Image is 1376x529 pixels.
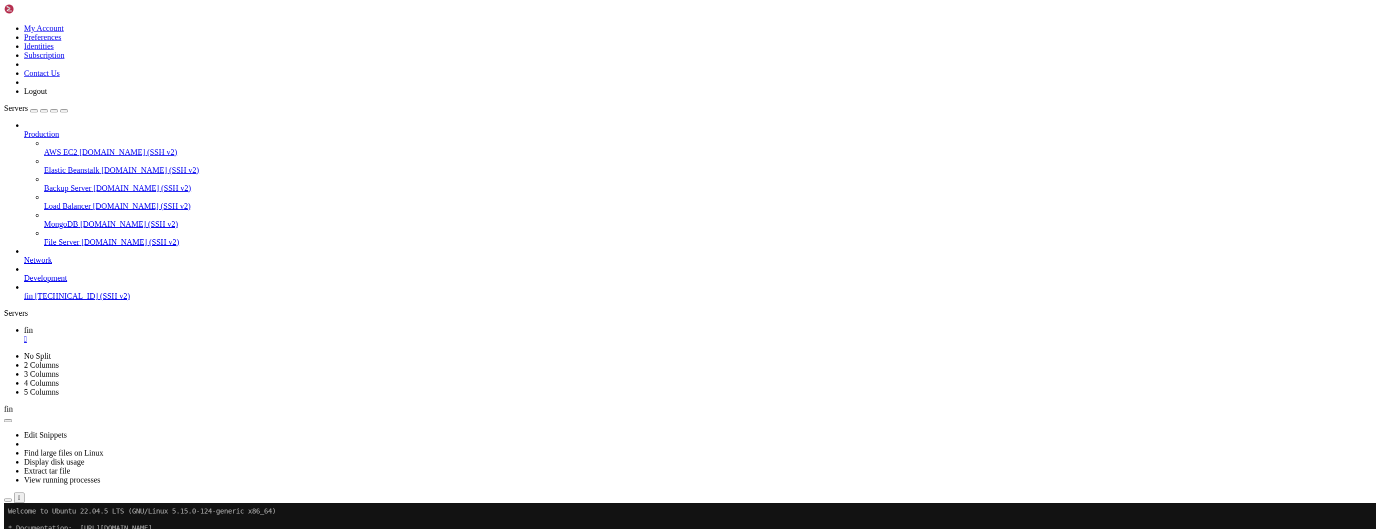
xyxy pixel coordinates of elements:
[44,193,1372,211] li: Load Balancer [DOMAIN_NAME] (SSH v2)
[44,148,77,156] span: AWS EC2
[24,69,60,77] a: Contact Us
[4,38,1247,46] x-row: * Support: [URL][DOMAIN_NAME]
[24,283,1372,301] li: fin [TECHNICAL_ID] (SSH v2)
[4,309,1372,318] div: Servers
[24,326,33,334] span: fin
[24,361,59,369] a: 2 Columns
[44,238,1372,247] a: File Server [DOMAIN_NAME] (SSH v2)
[44,166,1372,175] a: Elastic Beanstalk [DOMAIN_NAME] (SSH v2)
[24,130,59,138] span: Production
[93,202,191,210] span: [DOMAIN_NAME] (SSH v2)
[18,494,20,502] div: 
[79,148,177,156] span: [DOMAIN_NAME] (SSH v2)
[24,256,52,264] span: Network
[24,256,1372,265] a: Network
[24,431,67,439] a: Edit Snippets
[24,247,1372,265] li: Network
[14,493,24,503] button: 
[24,87,47,95] a: Logout
[4,157,1247,165] x-row: Expanded Security Maintenance for Applications is not enabled.
[24,274,67,282] span: Development
[4,4,61,14] img: Shellngn
[44,157,1372,175] li: Elastic Beanstalk [DOMAIN_NAME] (SSH v2)
[4,114,1247,123] x-row: * Strictly confined Kubernetes makes edge and IoT secure. Learn how MicroK8s
[24,458,84,466] a: Display disk usage
[24,352,51,360] a: No Split
[24,292,33,300] span: fin
[4,405,13,413] span: fin
[81,238,179,246] span: [DOMAIN_NAME] (SSH v2)
[44,148,1372,157] a: AWS EC2 [DOMAIN_NAME] (SSH v2)
[44,220,78,228] span: MongoDB
[24,274,1372,283] a: Development
[24,24,64,32] a: My Account
[44,211,1372,229] li: MongoDB [DOMAIN_NAME] (SSH v2)
[4,216,1247,225] x-row: See [URL][DOMAIN_NAME] or run: sudo pro status
[44,184,1372,193] a: Backup Server [DOMAIN_NAME] (SSH v2)
[4,89,1247,97] x-row: Memory usage: 5% IPv4 address for ens3: [TECHNICAL_ID]
[24,265,1372,283] li: Development
[24,42,54,50] a: Identities
[44,238,79,246] span: File Server
[24,449,103,457] a: Find large files on Linux
[24,467,70,475] a: Extract tar file
[4,259,1247,267] x-row: New release '24.04.3 LTS' available.
[4,301,1247,310] x-row: root@finserver:~#
[44,220,1372,229] a: MongoDB [DOMAIN_NAME] (SSH v2)
[4,104,28,112] span: Servers
[101,166,199,174] span: [DOMAIN_NAME] (SSH v2)
[4,97,1247,106] x-row: Swap usage: 0% IPv6 address for ens3: [TECHNICAL_ID]
[4,242,1247,250] x-row: The list of available updates is more than a week old.
[35,292,130,300] span: [TECHNICAL_ID] (SSH v2)
[4,80,1247,89] x-row: Usage of /: 10.2% of 58.96GB Users logged in: 0
[44,184,91,192] span: Backup Server
[4,208,1247,216] x-row: Enable ESM Apps to receive additional future security updates.
[4,174,1247,182] x-row: 158 updates can be applied immediately.
[4,55,1247,63] x-row: System information as of [DATE]
[4,4,1247,12] x-row: Welcome to Ubuntu 22.04.5 LTS (GNU/Linux 5.15.0-124-generic x86_64)
[24,130,1372,139] a: Production
[4,191,1247,199] x-row: To see these additional updates run: apt list --upgradable
[24,379,59,387] a: 4 Columns
[4,182,1247,191] x-row: 117 of these updates are standard security updates.
[44,139,1372,157] li: AWS EC2 [DOMAIN_NAME] (SSH v2)
[24,51,64,59] a: Subscription
[24,326,1372,344] a: fin
[44,229,1372,247] li: File Server [DOMAIN_NAME] (SSH v2)
[24,121,1372,247] li: Production
[44,202,1372,211] a: Load Balancer [DOMAIN_NAME] (SSH v2)
[4,140,1247,148] x-row: [URL][DOMAIN_NAME]
[4,104,68,112] a: Servers
[24,33,61,41] a: Preferences
[4,293,1247,301] x-row: Last login: [DATE] from [TECHNICAL_ID]
[80,301,84,310] div: (18, 35)
[4,72,1247,80] x-row: System load: 0.0 Processes: 98
[44,202,91,210] span: Load Balancer
[24,335,1372,344] a: 
[24,370,59,378] a: 3 Columns
[4,267,1247,276] x-row: Run 'do-release-upgrade' to upgrade to it.
[4,21,1247,29] x-row: * Documentation: [URL][DOMAIN_NAME]
[24,292,1372,301] a: fin [TECHNICAL_ID] (SSH v2)
[24,388,59,396] a: 5 Columns
[4,29,1247,38] x-row: * Management: [URL][DOMAIN_NAME]
[4,123,1247,131] x-row: just raised the bar for easy, resilient and secure K8s cluster deployment.
[4,250,1247,259] x-row: To check for new updates run: sudo apt update
[24,476,100,484] a: View running processes
[80,220,178,228] span: [DOMAIN_NAME] (SSH v2)
[44,175,1372,193] li: Backup Server [DOMAIN_NAME] (SSH v2)
[93,184,191,192] span: [DOMAIN_NAME] (SSH v2)
[44,166,99,174] span: Elastic Beanstalk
